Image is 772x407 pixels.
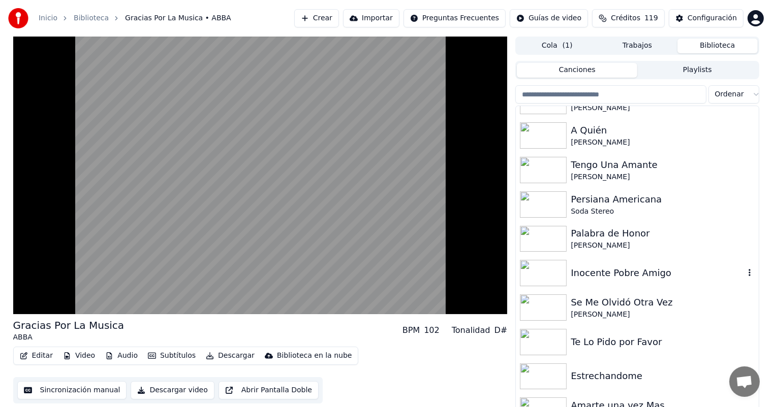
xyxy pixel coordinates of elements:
div: A Quién [571,123,754,138]
div: [PERSON_NAME] [571,241,754,251]
div: Configuración [688,13,737,23]
div: [PERSON_NAME] [571,310,754,320]
button: Descargar [202,349,259,363]
button: Abrir Pantalla Doble [219,381,319,399]
span: ( 1 ) [563,41,573,51]
div: Te Lo Pido por Favor [571,335,754,349]
button: Cola [517,39,597,53]
div: Gracias Por La Musica [13,318,125,332]
button: Importar [343,9,399,27]
div: Persiana Americana [571,192,754,207]
div: D# [495,324,508,336]
div: Inocente Pobre Amigo [571,266,744,280]
button: Video [59,349,99,363]
button: Configuración [669,9,744,27]
div: [PERSON_NAME] [571,103,754,113]
button: Preguntas Frecuentes [404,9,506,27]
div: [PERSON_NAME] [571,172,754,182]
button: Editar [16,349,57,363]
div: BPM [403,324,420,336]
button: Créditos119 [592,9,665,27]
button: Guías de video [510,9,588,27]
div: Estrechandome [571,369,754,383]
button: Trabajos [597,39,677,53]
button: Biblioteca [677,39,758,53]
div: Tengo Una Amante [571,158,754,172]
button: Subtítulos [144,349,200,363]
div: Soda Stereo [571,207,754,217]
div: [PERSON_NAME] [571,138,754,148]
div: Biblioteca en la nube [277,351,352,361]
button: Audio [101,349,142,363]
span: Gracias Por La Musica • ABBA [125,13,231,23]
nav: breadcrumb [39,13,231,23]
button: Canciones [517,63,637,78]
img: youka [8,8,28,28]
div: Palabra de Honor [571,226,754,241]
a: Chat abierto [729,366,760,397]
button: Playlists [637,63,758,78]
button: Descargar video [131,381,214,399]
span: Ordenar [715,89,744,99]
div: Se Me Olvidó Otra Vez [571,295,754,310]
span: 119 [644,13,658,23]
a: Inicio [39,13,57,23]
div: ABBA [13,332,125,343]
button: Sincronización manual [17,381,127,399]
div: Tonalidad [452,324,490,336]
span: Créditos [611,13,640,23]
div: 102 [424,324,440,336]
button: Crear [294,9,339,27]
a: Biblioteca [74,13,109,23]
